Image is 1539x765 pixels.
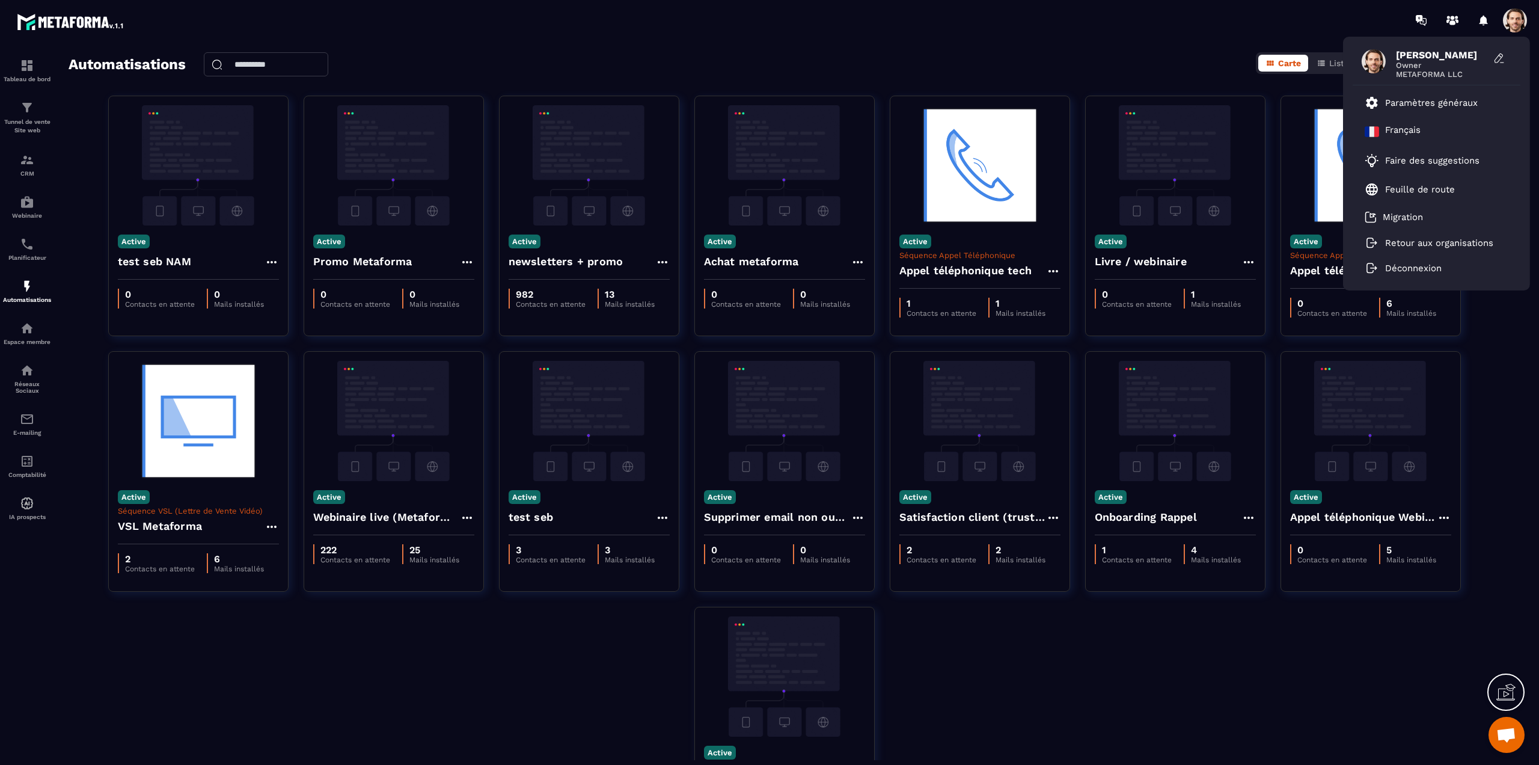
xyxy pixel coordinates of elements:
[1297,556,1367,564] p: Contacts en attente
[3,212,51,219] p: Webinaire
[899,490,931,504] p: Active
[800,556,850,564] p: Mails installés
[1385,184,1455,195] p: Feuille de route
[1329,58,1349,68] span: Liste
[118,361,279,481] img: automation-background
[1386,556,1436,564] p: Mails installés
[1102,300,1172,309] p: Contacts en attente
[1386,309,1436,318] p: Mails installés
[1365,96,1478,110] a: Paramètres généraux
[509,105,670,226] img: automation-background
[907,544,976,556] p: 2
[20,496,34,511] img: automations
[20,412,34,426] img: email
[1386,544,1436,556] p: 5
[1290,361,1451,481] img: automation-background
[1385,238,1493,248] p: Retour aux organisations
[1297,544,1367,556] p: 0
[1385,97,1478,108] p: Paramètres généraux
[1309,55,1356,72] button: Liste
[1385,124,1421,139] p: Français
[711,556,781,564] p: Contacts en attente
[1290,105,1451,226] img: automation-background
[899,509,1046,526] h4: Satisfaction client (trustpilot)
[3,472,51,478] p: Comptabilité
[509,235,540,248] p: Active
[3,514,51,520] p: IA prospects
[899,262,1032,279] h4: Appel téléphonique tech
[704,105,865,226] img: automation-background
[3,270,51,312] a: automationsautomationsAutomatisations
[704,253,799,270] h4: Achat metaforma
[1297,309,1367,318] p: Contacts en attente
[3,403,51,445] a: emailemailE-mailing
[320,556,390,564] p: Contacts en attente
[20,454,34,469] img: accountant
[118,490,150,504] p: Active
[3,170,51,177] p: CRM
[711,289,781,300] p: 0
[1396,61,1486,70] span: Owner
[1396,70,1486,79] span: METAFORMA LLC
[409,289,459,300] p: 0
[1290,235,1322,248] p: Active
[3,254,51,261] p: Planificateur
[118,105,279,226] img: automation-background
[20,279,34,293] img: automations
[313,253,412,270] h4: Promo Metaforma
[125,289,195,300] p: 0
[125,565,195,573] p: Contacts en attente
[899,105,1060,226] img: automation-background
[1386,298,1436,309] p: 6
[1102,556,1172,564] p: Contacts en attente
[996,298,1045,309] p: 1
[320,544,390,556] p: 222
[1095,361,1256,481] img: automation-background
[509,490,540,504] p: Active
[313,490,345,504] p: Active
[1365,182,1455,197] a: Feuille de route
[17,11,125,32] img: logo
[3,296,51,303] p: Automatisations
[313,509,460,526] h4: Webinaire live (Metaforma)
[3,381,51,394] p: Réseaux Sociaux
[907,298,976,309] p: 1
[899,251,1060,260] p: Séquence Appel Téléphonique
[704,361,865,481] img: automation-background
[20,363,34,378] img: social-network
[3,76,51,82] p: Tableau de bord
[1297,298,1367,309] p: 0
[3,445,51,487] a: accountantaccountantComptabilité
[1095,235,1127,248] p: Active
[516,289,586,300] p: 982
[20,58,34,73] img: formation
[800,289,850,300] p: 0
[125,300,195,309] p: Contacts en attente
[3,144,51,186] a: formationformationCRM
[899,361,1060,481] img: automation-background
[214,553,264,565] p: 6
[313,235,345,248] p: Active
[605,289,655,300] p: 13
[3,339,51,345] p: Espace membre
[996,309,1045,318] p: Mails installés
[1383,212,1423,223] p: Migration
[1095,105,1256,226] img: automation-background
[3,429,51,436] p: E-mailing
[313,361,474,481] img: automation-background
[516,300,586,309] p: Contacts en attente
[704,616,865,737] img: automation-background
[1095,490,1127,504] p: Active
[69,52,186,78] h2: Automatisations
[1290,251,1451,260] p: Séquence Appel Téléphonique
[320,300,390,309] p: Contacts en attente
[313,105,474,226] img: automation-background
[605,556,655,564] p: Mails installés
[1290,262,1429,279] h4: Appel téléphonique (VSL)
[516,556,586,564] p: Contacts en attente
[3,354,51,403] a: social-networksocial-networkRéseaux Sociaux
[409,300,459,309] p: Mails installés
[1191,300,1241,309] p: Mails installés
[907,556,976,564] p: Contacts en attente
[20,321,34,336] img: automations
